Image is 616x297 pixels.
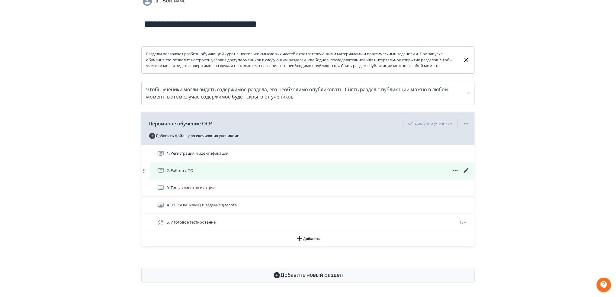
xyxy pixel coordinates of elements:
span: 3. Типы клиентов и акции [167,185,215,191]
button: Добавить [141,231,475,246]
span: Первичное обучение ОСР [149,120,212,127]
span: 13м. [459,219,467,225]
span: 4. Сервис и ведение диалога [167,202,237,208]
span: 1. Регистрация и идентификация [167,150,228,157]
button: Добавить файлы для скачивания учениками [149,131,239,141]
div: 2. Работа с ПО [141,162,475,179]
div: Чтобы ученики могли видеть содержимое раздела, его необходимо опубликовать. Снять раздел с публик... [146,86,470,100]
span: 5. Итоговое тестирование [167,219,216,225]
span: 2. Работа с ПО [167,168,193,174]
div: Разделы позволяют разбить обучающий курс на несколько смысловых частей с соответствующими материа... [146,51,458,69]
div: 1. Регистрация и идентификация [141,145,475,162]
div: Доступно ученикам [403,119,458,128]
button: Добавить новый раздел [141,268,475,282]
div: 5. Итоговое тестирование13м. [141,214,475,231]
div: 3. Типы клиентов и акции [141,179,475,197]
div: 4. [PERSON_NAME] и ведение диалога [141,197,475,214]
